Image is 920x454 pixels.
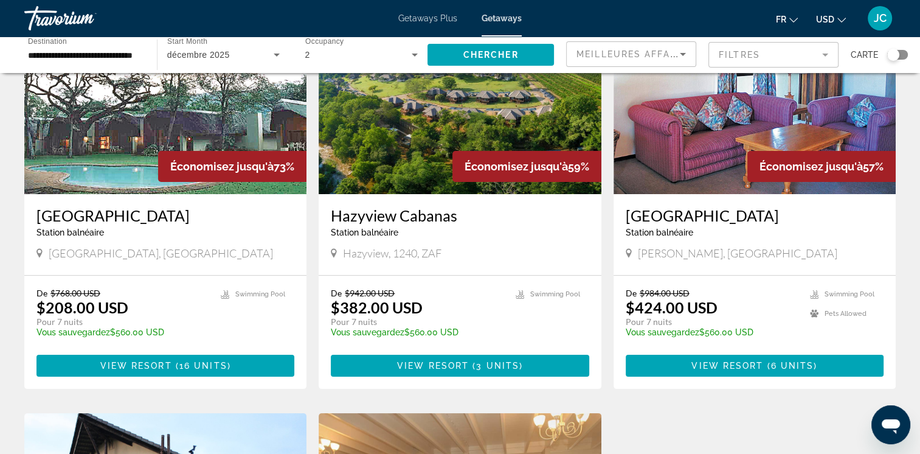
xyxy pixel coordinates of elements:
[36,228,104,237] span: Station balnéaire
[747,151,896,182] div: 57%
[331,355,589,377] button: View Resort(3 units)
[36,355,294,377] button: View Resort(16 units)
[530,290,580,298] span: Swimming Pool
[36,206,294,225] a: [GEOGRAPHIC_DATA]
[331,316,503,327] p: Pour 7 nuits
[771,361,814,371] span: 6 units
[626,316,798,327] p: Pour 7 nuits
[851,46,878,63] span: Carte
[482,13,522,23] a: Getaways
[874,12,887,24] span: JC
[640,288,690,298] span: $984.00 USD
[816,15,834,24] span: USD
[825,310,866,318] span: Pets Allowed
[864,5,896,31] button: User Menu
[427,44,554,66] button: Chercher
[476,361,519,371] span: 3 units
[28,37,67,45] span: Destination
[626,298,718,316] p: $424.00 USD
[816,10,846,28] button: Change currency
[465,160,568,173] span: Économisez jusqu'à
[463,50,519,60] span: Chercher
[36,288,47,298] span: De
[708,41,839,68] button: Filter
[36,298,128,316] p: $208.00 USD
[331,327,404,337] span: Vous sauvegardez
[469,361,523,371] span: ( )
[759,160,863,173] span: Économisez jusqu'à
[24,2,146,34] a: Travorium
[397,361,469,371] span: View Resort
[871,405,910,444] iframe: Bouton de lancement de la fenêtre de messagerie
[179,361,227,371] span: 16 units
[776,10,798,28] button: Change language
[638,246,837,260] span: [PERSON_NAME], [GEOGRAPHIC_DATA]
[331,288,342,298] span: De
[452,151,601,182] div: 59%
[36,327,110,337] span: Vous sauvegardez
[167,38,207,46] span: Start Month
[626,355,884,377] button: View Resort(6 units)
[825,290,874,298] span: Swimming Pool
[331,228,398,237] span: Station balnéaire
[626,206,884,225] a: [GEOGRAPHIC_DATA]
[776,15,786,24] span: fr
[172,361,231,371] span: ( )
[345,288,395,298] span: $942.00 USD
[343,246,441,260] span: Hazyview, 1240, ZAF
[576,47,686,61] mat-select: Sort by
[305,50,310,60] span: 2
[170,160,274,173] span: Économisez jusqu'à
[626,327,798,337] p: $560.00 USD
[167,50,230,60] span: décembre 2025
[576,49,693,59] span: Meilleures affaires
[36,316,209,327] p: Pour 7 nuits
[100,361,172,371] span: View Resort
[305,38,344,46] span: Occupancy
[50,288,100,298] span: $768.00 USD
[691,361,763,371] span: View Resort
[763,361,817,371] span: ( )
[626,288,637,298] span: De
[235,290,285,298] span: Swimming Pool
[36,327,209,337] p: $560.00 USD
[398,13,457,23] a: Getaways Plus
[331,298,423,316] p: $382.00 USD
[331,327,503,337] p: $560.00 USD
[626,327,699,337] span: Vous sauvegardez
[158,151,306,182] div: 73%
[49,246,273,260] span: [GEOGRAPHIC_DATA], [GEOGRAPHIC_DATA]
[331,206,589,225] a: Hazyview Cabanas
[626,228,693,237] span: Station balnéaire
